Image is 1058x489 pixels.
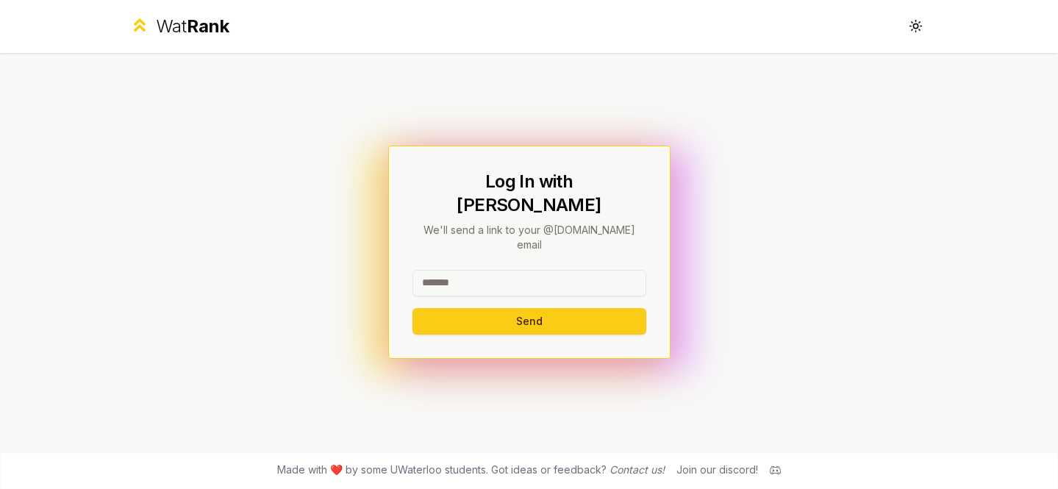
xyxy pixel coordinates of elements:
[610,463,665,476] a: Contact us!
[129,15,230,38] a: WatRank
[156,15,229,38] div: Wat
[412,308,646,335] button: Send
[277,463,665,477] span: Made with ❤️ by some UWaterloo students. Got ideas or feedback?
[187,15,229,37] span: Rank
[412,223,646,252] p: We'll send a link to your @[DOMAIN_NAME] email
[412,170,646,217] h1: Log In with [PERSON_NAME]
[676,463,758,477] div: Join our discord!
